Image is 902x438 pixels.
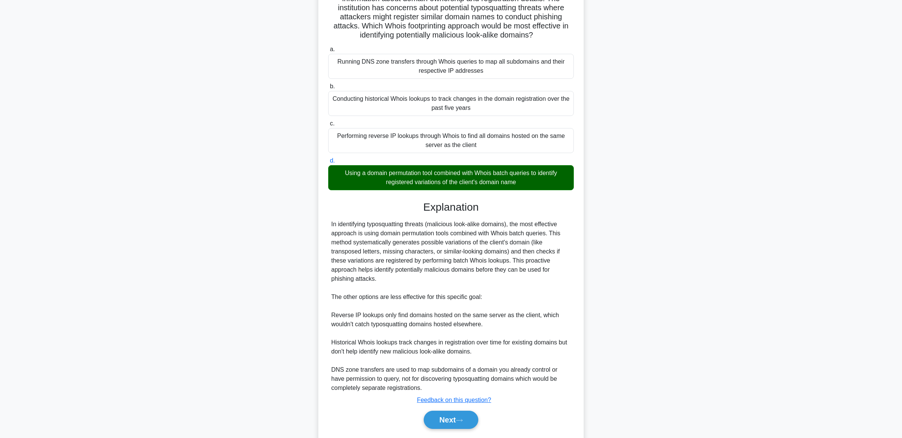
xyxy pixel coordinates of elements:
[328,54,574,79] div: Running DNS zone transfers through Whois queries to map all subdomains and their respective IP ad...
[328,128,574,153] div: Performing reverse IP lookups through Whois to find all domains hosted on the same server as the ...
[331,220,571,393] div: In identifying typosquatting threats (malicious look-alike domains), the most effective approach ...
[330,157,335,164] span: d.
[328,91,574,116] div: Conducting historical Whois lookups to track changes in the domain registration over the past fiv...
[328,165,574,190] div: Using a domain permutation tool combined with Whois batch queries to identify registered variatio...
[330,83,335,89] span: b.
[333,201,569,214] h3: Explanation
[424,411,478,429] button: Next
[330,46,335,52] span: a.
[417,397,491,403] a: Feedback on this question?
[330,120,334,127] span: c.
